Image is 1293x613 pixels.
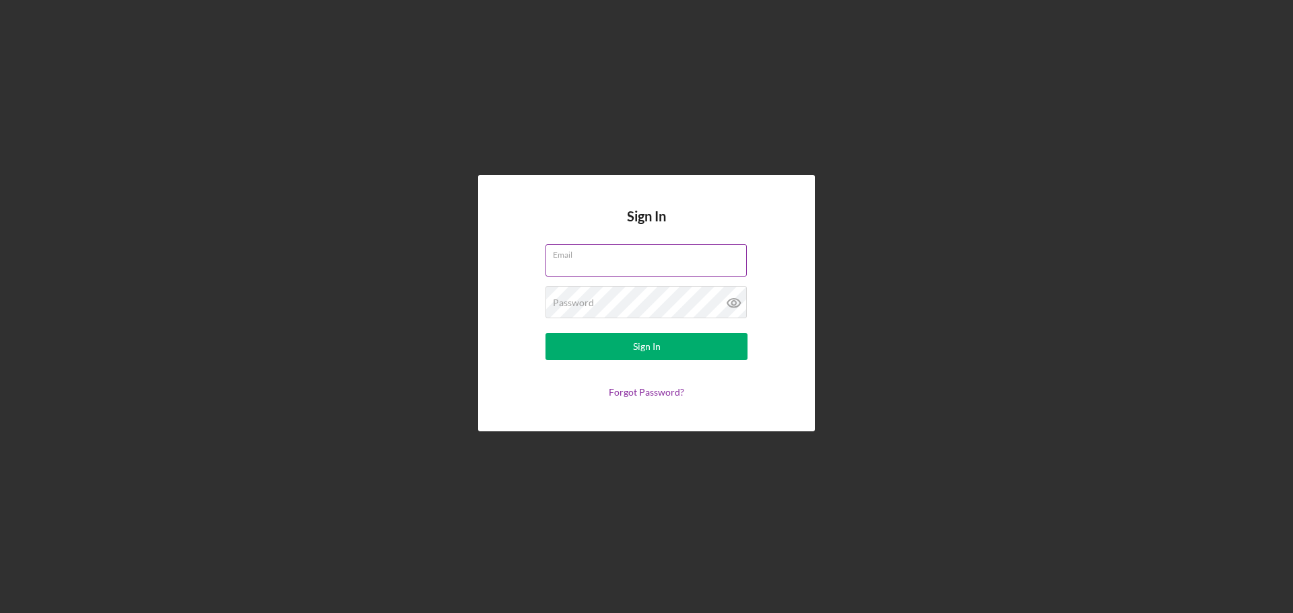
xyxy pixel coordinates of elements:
button: Sign In [545,333,748,360]
a: Forgot Password? [609,386,684,398]
h4: Sign In [627,209,666,244]
label: Email [553,245,747,260]
label: Password [553,297,594,308]
div: Sign In [633,333,661,360]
